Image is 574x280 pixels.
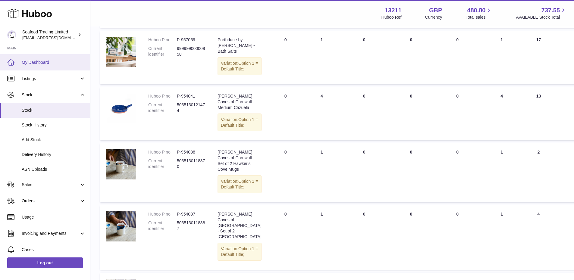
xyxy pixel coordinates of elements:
span: Invoicing and Payments [22,231,79,236]
div: Seafood Trading Limited [22,29,77,41]
div: Currency [425,14,442,20]
td: 0 [340,87,389,140]
span: Listings [22,76,79,82]
td: 0 [388,31,434,84]
span: 0 [456,150,459,154]
td: 4 [522,205,555,270]
span: 737.55 [541,6,560,14]
span: Stock History [22,122,86,128]
dd: P-954038 [177,149,205,155]
dd: 5035130121474 [177,102,205,114]
dd: 5035130118887 [177,220,205,232]
td: 1 [481,205,522,270]
div: Variation: [218,114,262,132]
span: Usage [22,214,86,220]
div: Porthdune by [PERSON_NAME] - Bath Salts [218,37,262,54]
div: [PERSON_NAME] Coves of Cornwall - Medium Cazuela [218,93,262,110]
img: product image [106,211,136,241]
span: My Dashboard [22,60,86,65]
div: Variation: [218,175,262,193]
a: 480.80 Total sales [466,6,492,20]
td: 1 [481,143,522,202]
span: 480.80 [467,6,485,14]
strong: 13211 [385,6,402,14]
span: Total sales [466,14,492,20]
td: 13 [522,87,555,140]
strong: GBP [429,6,442,14]
td: 0 [268,31,304,84]
span: [EMAIL_ADDRESS][DOMAIN_NAME] [22,35,89,40]
img: online@rickstein.com [7,30,16,39]
dt: Huboo P no [148,37,177,43]
td: 1 [304,143,340,202]
span: Add Stock [22,137,86,143]
span: Stock [22,92,79,98]
dt: Current identifier [148,158,177,170]
span: Delivery History [22,152,86,157]
dt: Current identifier [148,220,177,232]
span: Option 1 = Default Title; [221,117,258,128]
span: Option 1 = Default Title; [221,179,258,189]
td: 4 [481,87,522,140]
div: Variation: [218,243,262,261]
td: 0 [388,143,434,202]
dt: Huboo P no [148,93,177,99]
td: 0 [340,205,389,270]
td: 0 [388,205,434,270]
dt: Current identifier [148,46,177,57]
td: 0 [340,143,389,202]
dd: 99999900000958 [177,46,205,57]
img: product image [106,93,136,123]
td: 0 [268,205,304,270]
span: Sales [22,182,79,188]
span: Orders [22,198,79,204]
span: Stock [22,107,86,113]
span: Option 1 = Default Title; [221,61,258,71]
td: 1 [304,31,340,84]
span: Cases [22,247,86,253]
a: Log out [7,257,83,268]
td: 1 [304,205,340,270]
td: 0 [388,87,434,140]
img: product image [106,37,136,67]
dd: 5035130118870 [177,158,205,170]
dt: Current identifier [148,102,177,114]
div: Huboo Ref [381,14,402,20]
td: 0 [268,87,304,140]
span: AVAILABLE Stock Total [516,14,567,20]
td: 17 [522,31,555,84]
div: Variation: [218,57,262,75]
div: [PERSON_NAME] Coves of [GEOGRAPHIC_DATA] - Set of 2 [GEOGRAPHIC_DATA] [218,211,262,240]
td: 0 [340,31,389,84]
td: 0 [268,143,304,202]
td: 2 [522,143,555,202]
dt: Huboo P no [148,149,177,155]
span: 0 [456,212,459,216]
dd: P-957059 [177,37,205,43]
img: product image [106,149,136,179]
span: ASN Uploads [22,166,86,172]
span: 0 [456,94,459,98]
span: Option 1 = Default Title; [221,246,258,257]
td: 1 [481,31,522,84]
dt: Huboo P no [148,211,177,217]
a: 737.55 AVAILABLE Stock Total [516,6,567,20]
dd: P-954041 [177,93,205,99]
dd: P-954037 [177,211,205,217]
td: 4 [304,87,340,140]
div: [PERSON_NAME] Coves of Cornwall - Set of 2 Hawker's Cove Mugs [218,149,262,172]
span: 0 [456,37,459,42]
